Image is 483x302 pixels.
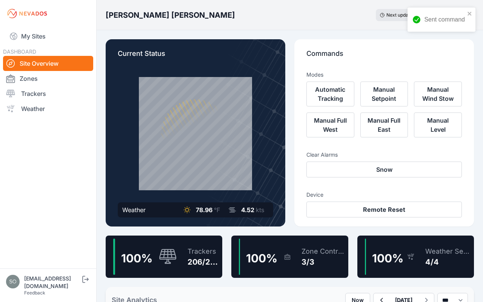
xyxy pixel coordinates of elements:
h3: [PERSON_NAME] [PERSON_NAME] [106,10,235,20]
h3: Clear Alarms [306,151,462,159]
button: Manual Full East [360,112,408,137]
div: 4/4 [425,257,471,267]
h3: Modes [306,71,323,79]
span: 100 % [372,251,403,265]
button: Manual Full West [306,112,354,137]
span: DASHBOARD [3,48,36,55]
span: 100 % [246,251,277,265]
a: 100%Trackers206/206 [106,236,222,278]
div: [EMAIL_ADDRESS][DOMAIN_NAME] [24,275,81,290]
span: 100 % [121,251,152,265]
div: 206/206 [188,257,219,267]
button: Manual Level [414,112,462,137]
a: 100%Weather Sensors4/4 [357,236,474,278]
a: My Sites [3,27,93,45]
a: Weather [3,101,93,116]
img: solarsolutions@nautilussolar.com [6,275,20,288]
a: Zones [3,71,93,86]
span: 4.52 [241,206,254,214]
div: Weather [122,205,146,214]
button: Automatic Tracking [306,82,354,106]
h3: Device [306,191,462,199]
button: Manual Wind Stow [414,82,462,106]
div: Weather Sensors [425,246,471,257]
span: kts [256,206,264,214]
img: Nevados [6,8,48,20]
div: 3/3 [301,257,345,267]
button: Remote Reset [306,202,462,217]
button: Snow [306,162,462,177]
button: close [467,11,472,17]
a: Feedback [24,290,45,296]
button: Manual Setpoint [360,82,408,106]
a: Site Overview [3,56,93,71]
a: 100%Zone Controllers3/3 [231,236,348,278]
p: Current Status [118,48,273,65]
span: Next update in [386,12,417,18]
nav: Breadcrumb [106,5,235,25]
span: °F [214,206,220,214]
span: 78.96 [196,206,212,214]
div: Zone Controllers [301,246,345,257]
div: Sent command [424,15,465,24]
a: Trackers [3,86,93,101]
div: Trackers [188,246,219,257]
p: Commands [306,48,462,65]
